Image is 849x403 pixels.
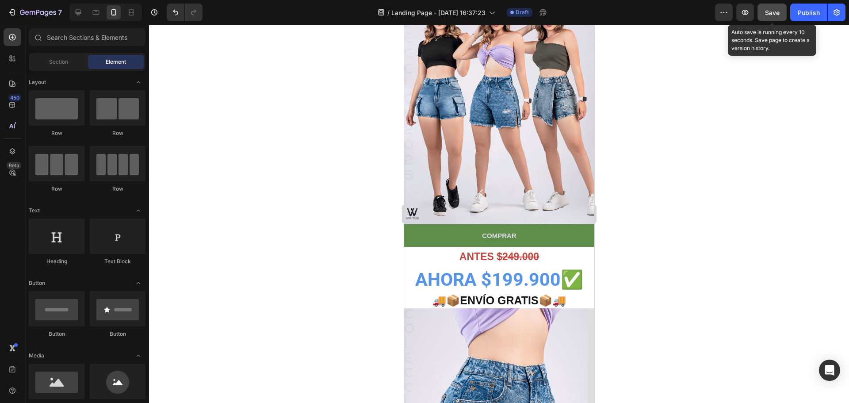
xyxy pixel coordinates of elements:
[131,203,145,218] span: Toggle open
[29,279,45,287] span: Button
[90,185,145,193] div: Row
[387,8,390,17] span: /
[790,4,827,21] button: Publish
[29,257,84,265] div: Heading
[29,28,145,46] input: Search Sections & Elements
[29,185,84,193] div: Row
[8,94,21,101] div: 450
[58,7,62,18] p: 7
[391,8,486,17] span: Landing Page - [DATE] 16:37:23
[131,276,145,290] span: Toggle open
[131,349,145,363] span: Toggle open
[90,330,145,338] div: Button
[29,129,84,137] div: Row
[757,4,787,21] button: Save
[798,8,820,17] div: Publish
[29,78,46,86] span: Layout
[29,352,44,360] span: Media
[167,4,203,21] div: Undo/Redo
[131,75,145,89] span: Toggle open
[819,360,840,381] div: Open Intercom Messenger
[49,58,68,66] span: Section
[404,25,594,403] iframe: Design area
[7,162,21,169] div: Beta
[90,129,145,137] div: Row
[4,4,66,21] button: 7
[765,9,780,16] span: Save
[29,330,84,338] div: Button
[516,8,529,16] span: Draft
[106,58,126,66] span: Element
[90,257,145,265] div: Text Block
[29,207,40,215] span: Text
